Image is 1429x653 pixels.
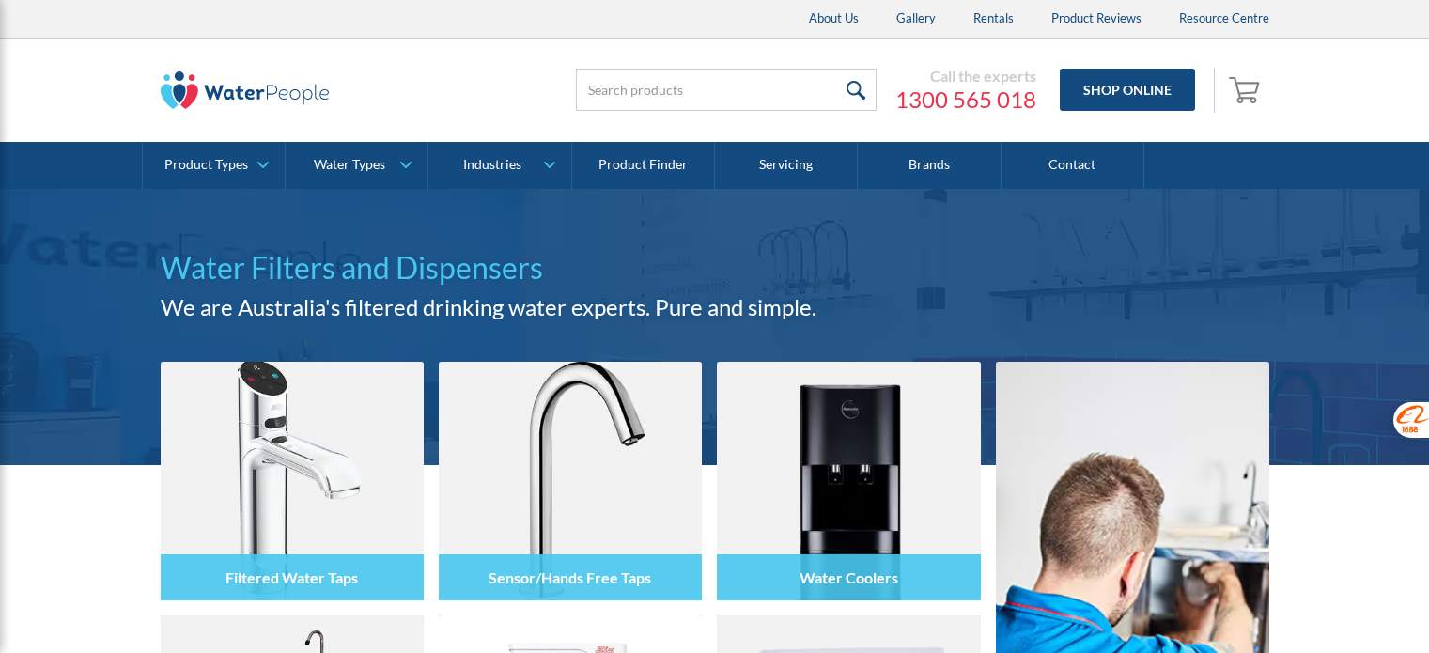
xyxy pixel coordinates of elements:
[1002,142,1144,189] a: Contact
[225,568,358,586] h4: Filtered Water Taps
[463,157,521,173] div: Industries
[428,142,570,189] a: Industries
[161,71,330,109] img: The Water People
[572,142,715,189] a: Product Finder
[143,142,285,189] a: Product Types
[800,568,898,586] h4: Water Coolers
[286,142,427,189] a: Water Types
[161,362,424,600] img: Filtered Water Taps
[489,568,651,586] h4: Sensor/Hands Free Taps
[439,362,702,600] img: Sensor/Hands Free Taps
[1060,69,1195,111] a: Shop Online
[1224,68,1269,113] a: Open empty cart
[858,142,1001,189] a: Brands
[576,69,877,111] input: Search products
[895,86,1036,114] a: 1300 565 018
[314,157,385,173] div: Water Types
[1229,74,1265,104] img: shopping cart
[895,67,1036,86] div: Call the experts
[715,142,858,189] a: Servicing
[164,157,248,173] div: Product Types
[717,362,980,600] img: Water Coolers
